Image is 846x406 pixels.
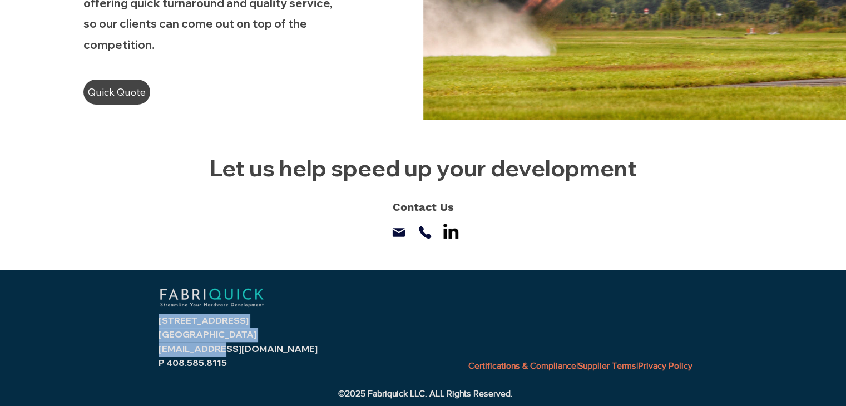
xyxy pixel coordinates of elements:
[638,361,692,370] a: Privacy Policy
[88,83,146,102] span: Quick Quote
[468,361,576,370] a: Certifications & Compliance
[83,80,150,105] a: Quick Quote
[416,224,434,242] a: Phone
[159,357,227,368] span: P 408.585.8115
[578,361,636,370] a: Supplier Terms
[159,315,249,326] span: [STREET_ADDRESS]
[393,200,454,214] span: Contact Us
[159,329,256,340] span: [GEOGRAPHIC_DATA]
[468,361,692,370] span: | |
[159,343,318,354] a: [EMAIL_ADDRESS][DOMAIN_NAME]
[390,224,408,242] a: Mail
[440,220,462,242] img: LinkedIn
[440,220,462,242] ul: Social Bar
[338,389,513,398] span: ©2025 Fabriquick LLC. ALL Rights Reserved.
[210,154,637,182] span: Let us help speed up your development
